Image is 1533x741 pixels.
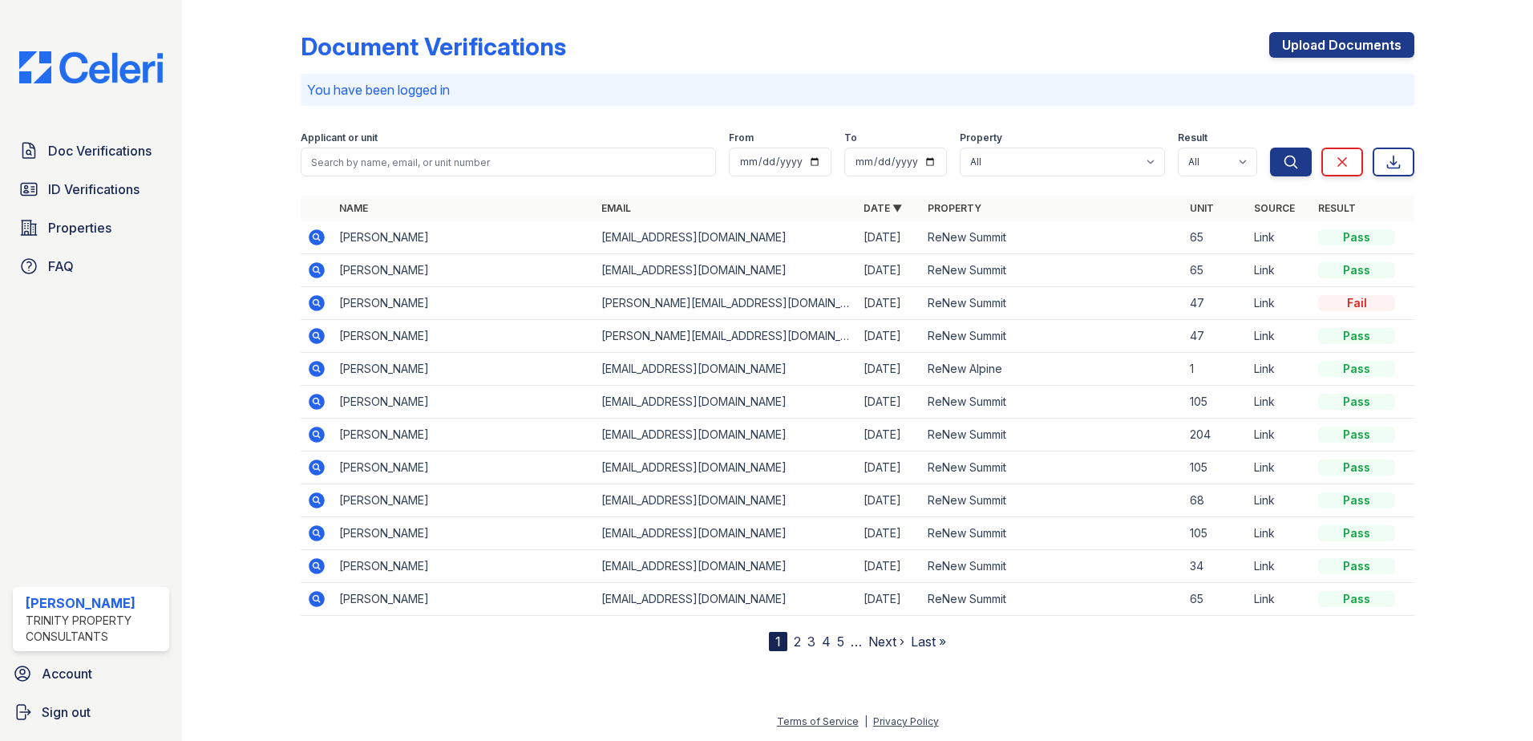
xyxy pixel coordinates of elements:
[857,517,921,550] td: [DATE]
[844,132,857,144] label: To
[333,550,595,583] td: [PERSON_NAME]
[1318,558,1395,574] div: Pass
[595,517,857,550] td: [EMAIL_ADDRESS][DOMAIN_NAME]
[1183,583,1248,616] td: 65
[1466,677,1517,725] iframe: chat widget
[921,419,1183,451] td: ReNew Summit
[1248,221,1312,254] td: Link
[921,353,1183,386] td: ReNew Alpine
[822,634,831,650] a: 4
[857,451,921,484] td: [DATE]
[1318,202,1356,214] a: Result
[864,715,868,727] div: |
[1183,484,1248,517] td: 68
[13,135,169,167] a: Doc Verifications
[1248,550,1312,583] td: Link
[921,517,1183,550] td: ReNew Summit
[333,386,595,419] td: [PERSON_NAME]
[921,583,1183,616] td: ReNew Summit
[42,703,91,722] span: Sign out
[1248,451,1312,484] td: Link
[921,287,1183,320] td: ReNew Summit
[333,517,595,550] td: [PERSON_NAME]
[333,419,595,451] td: [PERSON_NAME]
[857,484,921,517] td: [DATE]
[857,221,921,254] td: [DATE]
[595,419,857,451] td: [EMAIL_ADDRESS][DOMAIN_NAME]
[960,132,1002,144] label: Property
[1318,492,1395,508] div: Pass
[6,696,176,728] a: Sign out
[857,419,921,451] td: [DATE]
[339,202,368,214] a: Name
[1318,262,1395,278] div: Pass
[48,257,74,276] span: FAQ
[26,613,163,645] div: Trinity Property Consultants
[1183,353,1248,386] td: 1
[857,254,921,287] td: [DATE]
[868,634,904,650] a: Next ›
[1318,591,1395,607] div: Pass
[837,634,844,650] a: 5
[595,320,857,353] td: [PERSON_NAME][EMAIL_ADDRESS][DOMAIN_NAME]
[595,353,857,386] td: [EMAIL_ADDRESS][DOMAIN_NAME]
[1183,287,1248,320] td: 47
[1183,320,1248,353] td: 47
[921,320,1183,353] td: ReNew Summit
[921,386,1183,419] td: ReNew Summit
[1183,221,1248,254] td: 65
[1178,132,1207,144] label: Result
[307,80,1408,99] p: You have been logged in
[921,550,1183,583] td: ReNew Summit
[921,484,1183,517] td: ReNew Summit
[6,51,176,83] img: CE_Logo_Blue-a8612792a0a2168367f1c8372b55b34899dd931a85d93a1a3d3e32e68fde9ad4.png
[48,180,140,199] span: ID Verifications
[333,583,595,616] td: [PERSON_NAME]
[595,254,857,287] td: [EMAIL_ADDRESS][DOMAIN_NAME]
[301,132,378,144] label: Applicant or unit
[48,218,111,237] span: Properties
[1248,254,1312,287] td: Link
[769,632,787,651] div: 1
[794,634,801,650] a: 2
[595,386,857,419] td: [EMAIL_ADDRESS][DOMAIN_NAME]
[807,634,815,650] a: 3
[1248,353,1312,386] td: Link
[1318,394,1395,410] div: Pass
[864,202,902,214] a: Date ▼
[595,550,857,583] td: [EMAIL_ADDRESS][DOMAIN_NAME]
[601,202,631,214] a: Email
[595,221,857,254] td: [EMAIL_ADDRESS][DOMAIN_NAME]
[729,132,754,144] label: From
[1248,583,1312,616] td: Link
[1183,386,1248,419] td: 105
[1318,525,1395,541] div: Pass
[1190,202,1214,214] a: Unit
[301,32,566,61] div: Document Verifications
[42,664,92,683] span: Account
[857,583,921,616] td: [DATE]
[333,320,595,353] td: [PERSON_NAME]
[857,320,921,353] td: [DATE]
[911,634,946,650] a: Last »
[857,353,921,386] td: [DATE]
[1183,451,1248,484] td: 105
[595,451,857,484] td: [EMAIL_ADDRESS][DOMAIN_NAME]
[1318,229,1395,245] div: Pass
[13,212,169,244] a: Properties
[1183,254,1248,287] td: 65
[1248,419,1312,451] td: Link
[333,451,595,484] td: [PERSON_NAME]
[1183,517,1248,550] td: 105
[1318,328,1395,344] div: Pass
[595,484,857,517] td: [EMAIL_ADDRESS][DOMAIN_NAME]
[1318,295,1395,311] div: Fail
[857,550,921,583] td: [DATE]
[921,254,1183,287] td: ReNew Summit
[777,715,859,727] a: Terms of Service
[333,287,595,320] td: [PERSON_NAME]
[1248,517,1312,550] td: Link
[857,287,921,320] td: [DATE]
[595,287,857,320] td: [PERSON_NAME][EMAIL_ADDRESS][DOMAIN_NAME]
